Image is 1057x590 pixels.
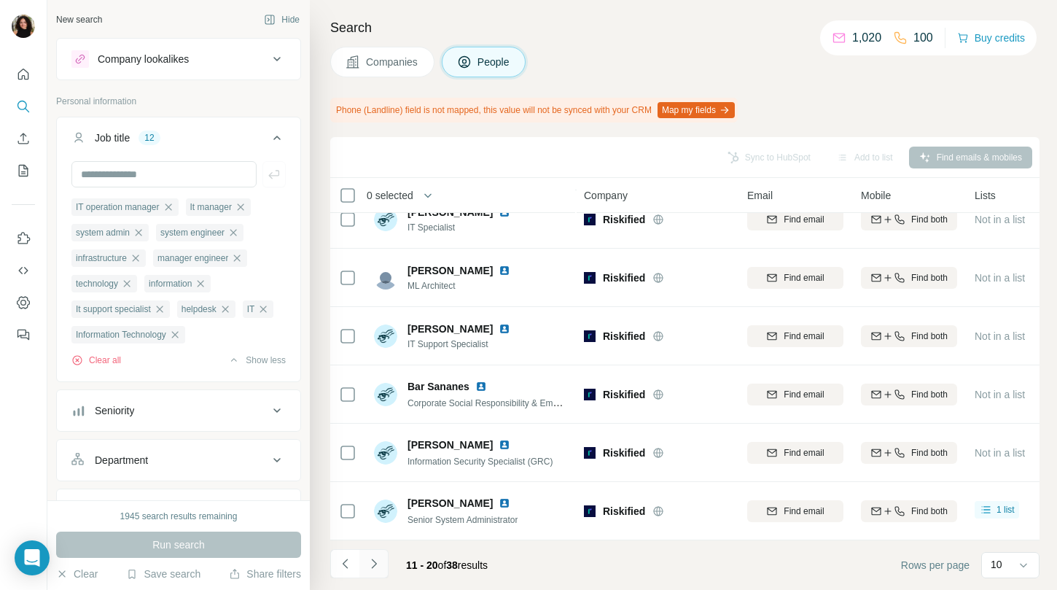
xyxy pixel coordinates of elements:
[499,497,510,509] img: LinkedIn logo
[975,188,996,203] span: Lists
[584,447,596,459] img: Logo of Riskified
[12,322,35,348] button: Feedback
[182,303,217,316] span: helpdesk
[12,225,35,252] button: Use Surfe on LinkedIn
[374,383,397,406] img: Avatar
[747,500,843,522] button: Find email
[603,446,645,460] span: Riskified
[901,558,970,572] span: Rows per page
[861,267,957,289] button: Find both
[57,393,300,428] button: Seniority
[603,271,645,285] span: Riskified
[911,330,948,343] span: Find both
[12,158,35,184] button: My lists
[975,447,1025,459] span: Not in a list
[12,125,35,152] button: Enrich CSV
[861,209,957,230] button: Find both
[584,188,628,203] span: Company
[747,267,843,289] button: Find email
[603,329,645,343] span: Riskified
[477,55,511,69] span: People
[861,325,957,347] button: Find both
[12,257,35,284] button: Use Surfe API
[475,381,487,392] img: LinkedIn logo
[374,325,397,348] img: Avatar
[603,387,645,402] span: Riskified
[374,500,397,523] img: Avatar
[747,188,773,203] span: Email
[76,328,166,341] span: Information Technology
[407,496,493,511] span: [PERSON_NAME]
[446,559,458,571] span: 38
[157,252,228,265] span: manager engineer
[57,42,300,77] button: Company lookalikes
[76,201,160,214] span: IT operation manager
[957,28,1025,48] button: Buy credits
[584,214,596,225] img: Logo of Riskified
[15,540,50,575] div: Open Intercom Messenger
[911,213,948,226] span: Find both
[499,439,510,451] img: LinkedIn logo
[374,441,397,465] img: Avatar
[603,212,645,227] span: Riskified
[911,388,948,401] span: Find both
[407,515,518,525] span: Senior System Administrator
[911,446,948,459] span: Find both
[95,131,130,145] div: Job title
[438,559,447,571] span: of
[991,557,1002,572] p: 10
[499,323,510,335] img: LinkedIn logo
[95,403,134,418] div: Seniority
[12,61,35,88] button: Quick start
[407,438,493,452] span: [PERSON_NAME]
[71,354,121,367] button: Clear all
[911,505,948,518] span: Find both
[911,271,948,284] span: Find both
[975,214,1025,225] span: Not in a list
[407,279,516,292] span: ML Architect
[407,221,516,234] span: IT Specialist
[975,389,1025,400] span: Not in a list
[149,277,192,290] span: information
[76,252,127,265] span: infrastructure
[12,93,35,120] button: Search
[12,15,35,38] img: Avatar
[359,549,389,578] button: Navigate to next page
[784,330,824,343] span: Find email
[126,567,200,581] button: Save search
[784,446,824,459] span: Find email
[407,457,553,467] span: Information Security Specialist (GRC)
[95,453,148,467] div: Department
[190,201,232,214] span: It manager
[76,226,130,239] span: system admin
[975,330,1025,342] span: Not in a list
[784,388,824,401] span: Find email
[584,330,596,342] img: Logo of Riskified
[57,443,300,478] button: Department
[996,503,1015,516] span: 1 list
[747,325,843,347] button: Find email
[407,322,493,336] span: [PERSON_NAME]
[57,120,300,161] button: Job title12
[407,338,516,351] span: IT Support Specialist
[658,102,735,118] button: Map my fields
[374,266,397,290] img: Avatar
[975,272,1025,284] span: Not in a list
[254,9,310,31] button: Hide
[584,389,596,400] img: Logo of Riskified
[747,209,843,230] button: Find email
[330,18,1040,38] h4: Search
[247,303,255,316] span: IT
[861,500,957,522] button: Find both
[139,131,160,144] div: 12
[913,29,933,47] p: 100
[160,226,225,239] span: system engineer
[499,265,510,276] img: LinkedIn logo
[407,263,493,278] span: [PERSON_NAME]
[852,29,881,47] p: 1,020
[861,384,957,405] button: Find both
[228,354,286,367] button: Show less
[57,492,300,527] button: Personal location
[229,567,301,581] button: Share filters
[76,277,118,290] span: technology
